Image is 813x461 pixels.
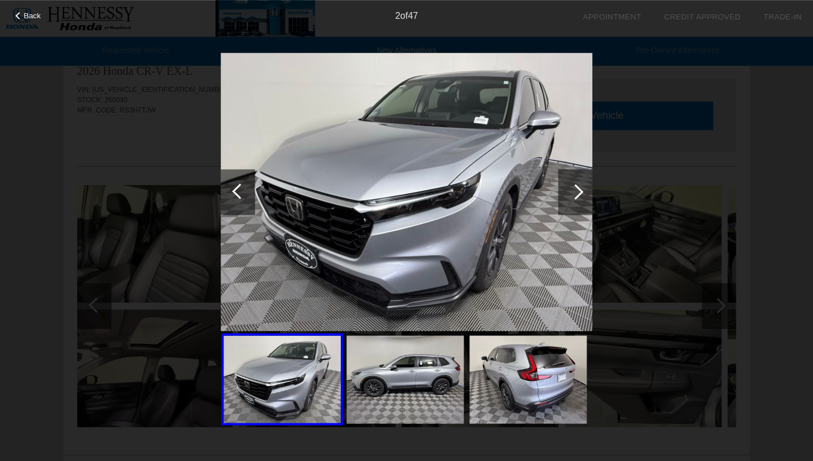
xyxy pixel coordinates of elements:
a: Appointment [583,13,641,21]
span: 47 [408,11,418,21]
img: ae1215fd-4961-4c5d-9541-fa3bcfcacfff.jpeg [346,335,464,423]
span: 2 [395,11,400,21]
img: ffdec4c3-e001-42db-bd3a-46ba30949894.jpeg [469,335,587,423]
span: Back [24,11,41,20]
img: 168af1f3-67a8-4eeb-91cb-c8493d32d759.jpeg [221,53,592,331]
a: Trade-In [763,13,802,21]
a: Credit Approved [664,13,740,21]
